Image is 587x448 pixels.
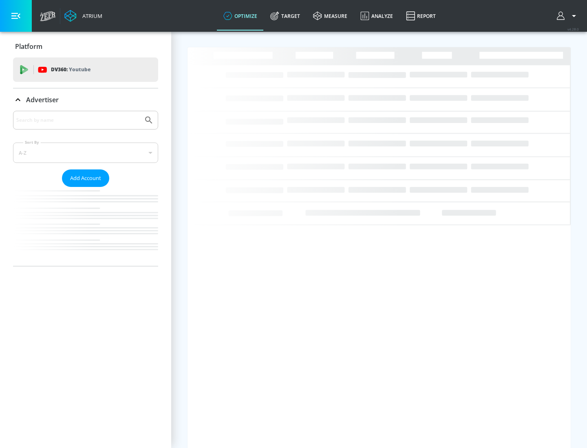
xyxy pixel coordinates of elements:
[23,140,41,145] label: Sort By
[13,88,158,111] div: Advertiser
[13,143,158,163] div: A-Z
[567,27,579,31] span: v 4.28.0
[64,10,102,22] a: Atrium
[13,57,158,82] div: DV360: Youtube
[13,187,158,266] nav: list of Advertiser
[13,35,158,58] div: Platform
[399,1,442,31] a: Report
[79,12,102,20] div: Atrium
[307,1,354,31] a: measure
[15,42,42,51] p: Platform
[51,65,90,74] p: DV360:
[264,1,307,31] a: Target
[26,95,59,104] p: Advertiser
[70,173,101,183] span: Add Account
[217,1,264,31] a: optimize
[354,1,399,31] a: Analyze
[62,169,109,187] button: Add Account
[69,65,90,74] p: Youtube
[13,111,158,266] div: Advertiser
[16,115,140,125] input: Search by name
